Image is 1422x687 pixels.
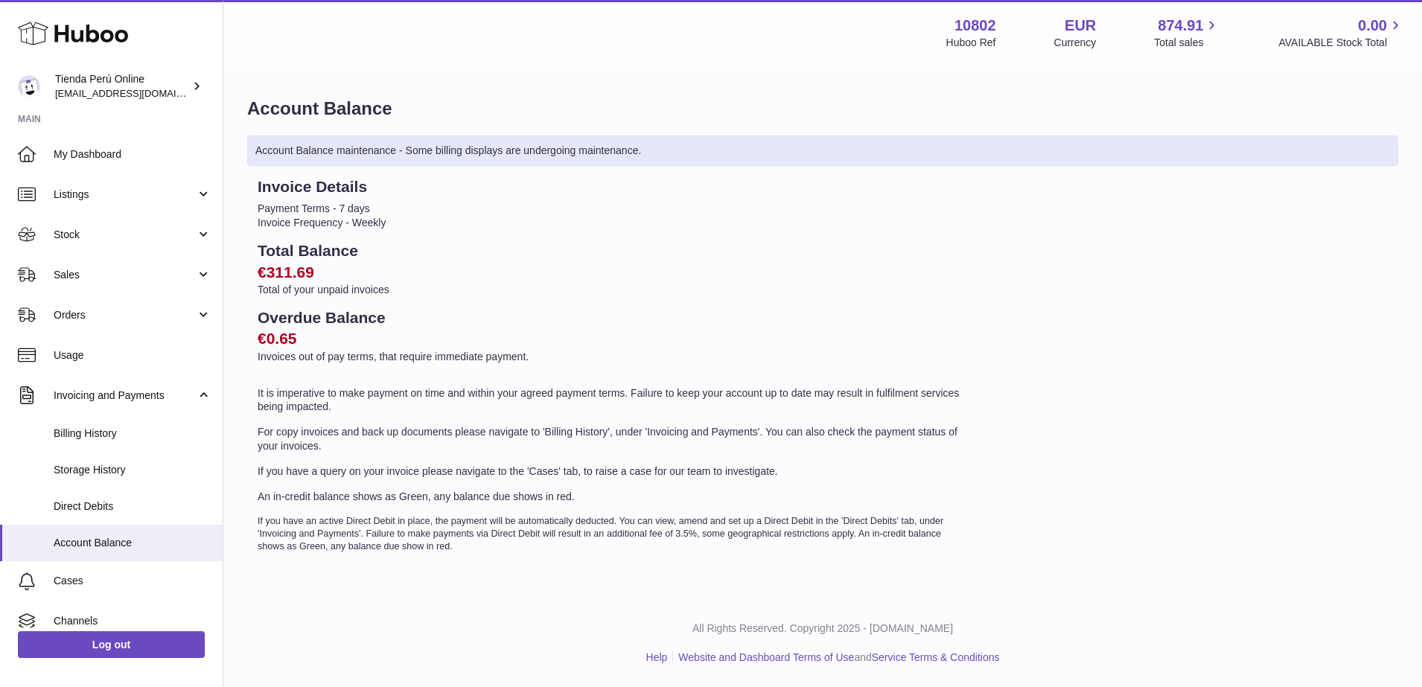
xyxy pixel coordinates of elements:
[258,240,966,261] h2: Total Balance
[258,515,966,553] p: If you have an active Direct Debit in place, the payment will be automatically deducted. You can ...
[247,97,1398,121] h1: Account Balance
[54,463,211,477] span: Storage History
[946,36,996,50] div: Huboo Ref
[258,216,966,230] li: Invoice Frequency - Weekly
[258,283,966,297] p: Total of your unpaid invoices
[54,614,211,628] span: Channels
[235,622,1410,636] p: All Rights Reserved. Copyright 2025 - [DOMAIN_NAME]
[1154,16,1220,50] a: 874.91 Total sales
[1278,36,1404,50] span: AVAILABLE Stock Total
[1278,16,1404,50] a: 0.00 AVAILABLE Stock Total
[54,536,211,550] span: Account Balance
[258,307,966,328] h2: Overdue Balance
[54,228,196,242] span: Stock
[54,348,211,362] span: Usage
[1065,16,1096,36] strong: EUR
[55,87,219,99] span: [EMAIL_ADDRESS][DOMAIN_NAME]
[1358,16,1387,36] span: 0.00
[18,631,205,658] a: Log out
[18,75,40,98] img: internalAdmin-10802@internal.huboo.com
[1054,36,1097,50] div: Currency
[258,202,966,216] li: Payment Terms - 7 days
[1154,36,1220,50] span: Total sales
[1158,16,1203,36] span: 874.91
[872,651,1000,663] a: Service Terms & Conditions
[258,262,966,283] h2: €311.69
[258,464,966,479] p: If you have a query on your invoice please navigate to the 'Cases' tab, to raise a case for our t...
[54,426,211,441] span: Billing History
[54,574,211,588] span: Cases
[54,147,211,162] span: My Dashboard
[54,188,196,202] span: Listings
[54,389,196,403] span: Invoicing and Payments
[258,350,966,364] p: Invoices out of pay terms, that require immediate payment.
[54,268,196,282] span: Sales
[55,72,189,100] div: Tienda Perú Online
[258,425,966,453] p: For copy invoices and back up documents please navigate to 'Billing History', under 'Invoicing an...
[673,651,999,665] li: and
[258,386,966,415] p: It is imperative to make payment on time and within your agreed payment terms. Failure to keep yo...
[258,490,966,504] p: An in-credit balance shows as Green, any balance due shows in red.
[258,328,966,349] h2: €0.65
[646,651,668,663] a: Help
[258,176,966,197] h2: Invoice Details
[247,135,1398,166] div: Account Balance maintenance - Some billing displays are undergoing maintenance.
[954,16,996,36] strong: 10802
[678,651,854,663] a: Website and Dashboard Terms of Use
[54,499,211,514] span: Direct Debits
[54,308,196,322] span: Orders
